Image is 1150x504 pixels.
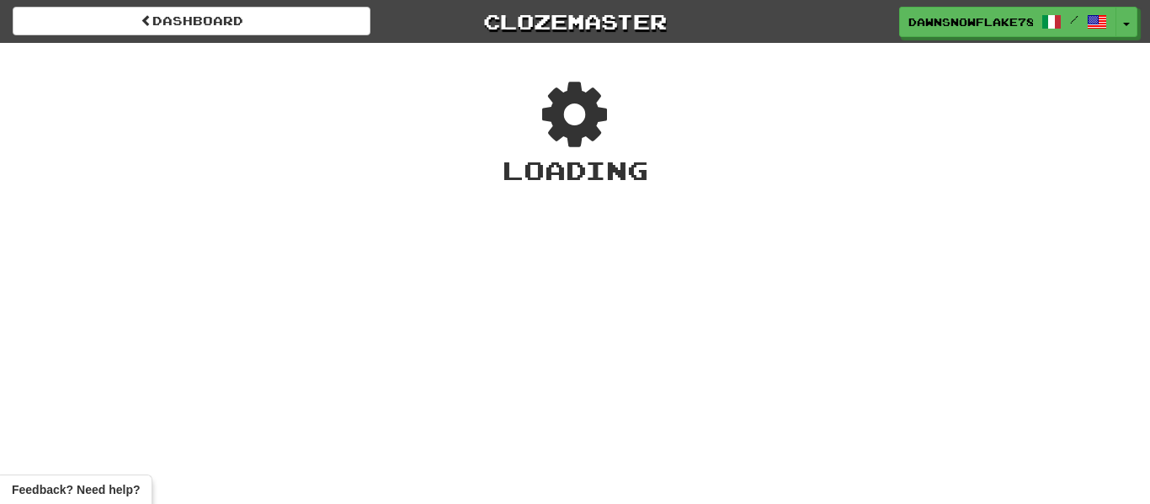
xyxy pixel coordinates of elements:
span: / [1070,13,1078,25]
a: DawnSnowflake7819 / [899,7,1116,37]
a: Dashboard [13,7,370,35]
span: DawnSnowflake7819 [908,14,1033,29]
span: Open feedback widget [12,481,140,498]
a: Clozemaster [396,7,753,36]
